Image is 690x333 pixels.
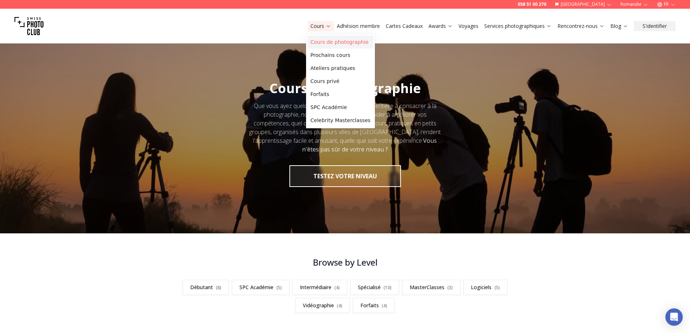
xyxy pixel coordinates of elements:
[308,88,373,101] a: Forfaits
[295,298,350,313] a: Vidéographie(4)
[382,303,387,309] span: ( 4 )
[447,284,453,291] span: ( 3 )
[459,22,478,30] a: Voyages
[269,79,421,97] span: Cours de photographie
[607,21,631,31] button: Blog
[308,49,373,62] a: Prochains cours
[557,22,605,30] a: Rencontrez-nous
[276,284,282,291] span: ( 5 )
[292,280,347,295] a: Intermédiaire(4)
[308,75,373,88] a: Cours privé
[308,21,334,31] button: Cours
[308,62,373,75] a: Ateliers pratiques
[337,303,342,309] span: ( 4 )
[216,284,221,291] span: ( 8 )
[334,284,340,291] span: ( 4 )
[308,36,373,49] a: Cours de photographie
[353,298,395,313] a: Forfaits(4)
[610,22,628,30] a: Blog
[337,22,380,30] a: Adhésion membre
[383,21,426,31] button: Cartes Cadeaux
[484,22,552,30] a: Services photographiques
[634,21,676,31] button: S'identifier
[289,165,401,187] button: TESTEZ VOTRE NIVEAU
[334,21,383,31] button: Adhésion membre
[350,280,399,295] a: Spécialisé(10)
[247,101,444,154] div: Que vous ayez quelques heures ou une année entière à consacrer à la photographie, nous sommes là ...
[310,22,331,30] a: Cours
[384,284,392,291] span: ( 10 )
[402,280,460,295] a: MasterClasses(3)
[308,101,373,114] a: SPC Académie
[14,12,43,41] img: Swiss photo club
[386,22,423,30] a: Cartes Cadeaux
[494,284,500,291] span: ( 5 )
[481,21,555,31] button: Services photographiques
[428,22,453,30] a: Awards
[308,114,373,127] a: Celebrity Masterclasses
[555,21,607,31] button: Rencontrez-nous
[456,21,481,31] button: Voyages
[518,1,546,7] a: 058 51 00 270
[665,308,683,326] div: Open Intercom Messenger
[183,280,229,295] a: Débutant(8)
[166,257,525,268] h3: Browse by Level
[463,280,507,295] a: Logiciels(5)
[426,21,456,31] button: Awards
[232,280,289,295] a: SPC Académie(5)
